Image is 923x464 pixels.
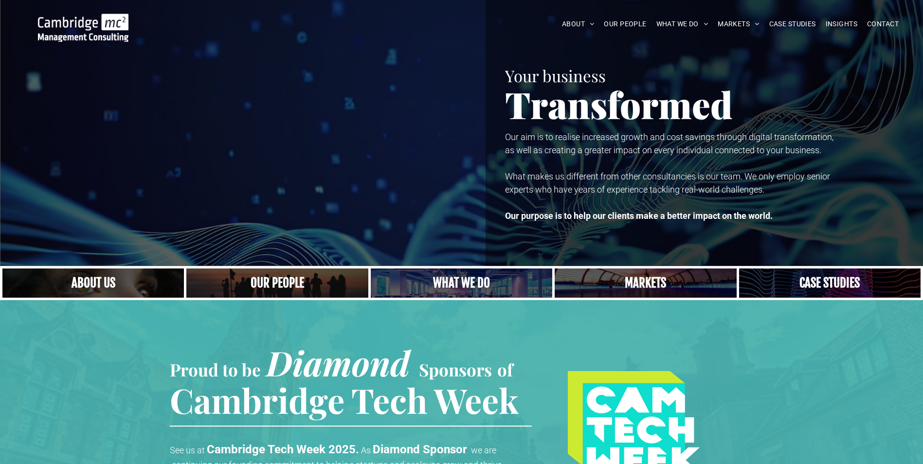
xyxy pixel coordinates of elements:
a: MARKETS [713,17,764,32]
strong: Diamond Sponsor [373,443,467,456]
span: What makes us different from other consultancies is our team. We only employ senior experts who h... [505,171,830,195]
img: Go to Homepage [38,14,128,42]
strong: Our purpose is to help our clients make a better impact on the world. [505,211,773,221]
a: OUR PEOPLE [599,17,651,32]
a: CONTACT [862,17,904,32]
span: As [361,445,371,455]
a: A yoga teacher lifting his whole body off the ground in the peacock pose [371,268,552,298]
span: of [497,358,513,381]
a: INSIGHTS [821,17,862,32]
strong: Cambridge Tech Week 2025. [207,443,359,456]
a: A crowd in silhouette at sunset, on a rise or lookout point [186,268,368,298]
span: Your business [505,65,606,86]
span: we are [471,445,496,455]
span: Cambridge Tech Week [170,377,519,423]
span: Transformed [505,80,733,128]
a: ABOUT [557,17,599,32]
a: Close up of woman's face, centered on her eyes [2,268,184,298]
span: See us at [170,445,205,455]
span: Proud to be [170,358,261,381]
a: CASE STUDIES [764,17,821,32]
span: Our aim is to realise increased growth and cost savings through digital transformation, as well a... [505,132,833,155]
a: WHAT WE DO [652,17,713,32]
span: Sponsors [419,358,492,381]
span: Diamond [266,339,410,385]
